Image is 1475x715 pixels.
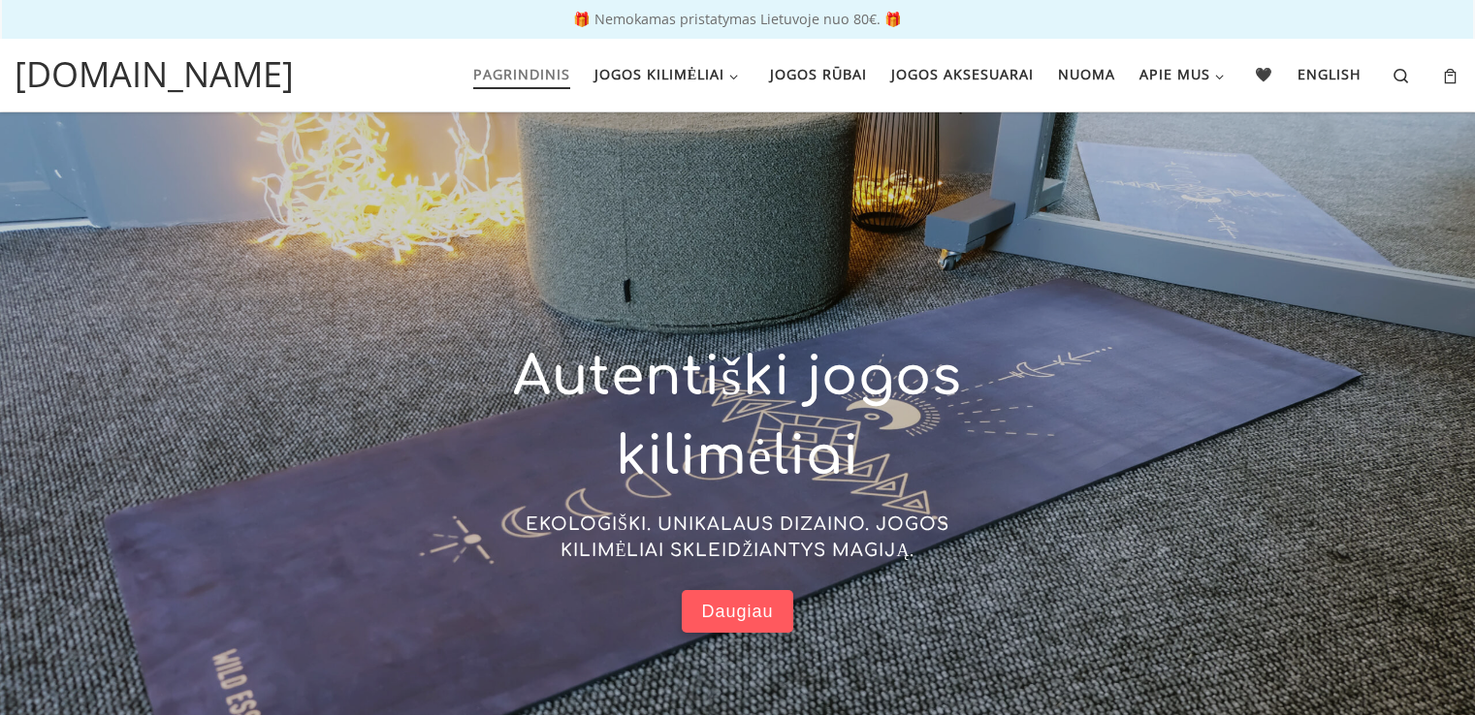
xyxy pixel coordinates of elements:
[473,54,570,90] span: Pagrindinis
[1255,54,1273,90] span: 🖤
[594,54,725,90] span: Jogos kilimėliai
[588,54,751,95] a: Jogos kilimėliai
[513,348,961,487] span: Autentiški jogos kilimėliai
[884,54,1040,95] a: Jogos aksesuarai
[1249,54,1280,95] a: 🖤
[682,590,792,634] a: Daugiau
[891,54,1034,90] span: Jogos aksesuarai
[466,54,576,95] a: Pagrindinis
[1051,54,1121,95] a: Nuoma
[1139,54,1210,90] span: Apie mus
[526,514,949,560] span: EKOLOGIŠKI. UNIKALAUS DIZAINO. JOGOS KILIMĖLIAI SKLEIDŽIANTYS MAGIJĄ.
[701,601,773,623] span: Daugiau
[770,54,867,90] span: Jogos rūbai
[1058,54,1115,90] span: Nuoma
[1292,54,1368,95] a: English
[19,13,1456,26] p: 🎁 Nemokamas pristatymas Lietuvoje nuo 80€. 🎁
[15,48,294,101] a: [DOMAIN_NAME]
[1298,54,1362,90] span: English
[763,54,873,95] a: Jogos rūbai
